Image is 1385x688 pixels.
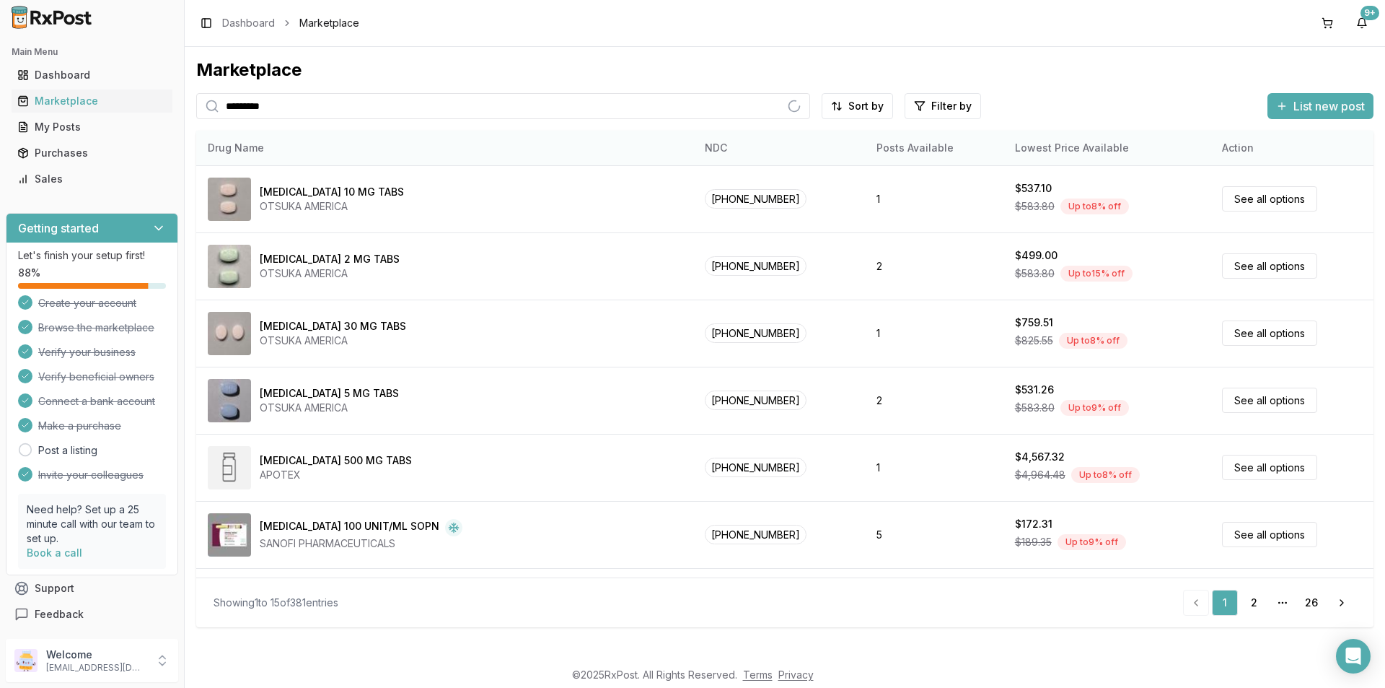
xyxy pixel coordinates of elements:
a: Marketplace [12,88,172,114]
div: $759.51 [1015,315,1053,330]
span: [PHONE_NUMBER] [705,525,806,544]
span: Verify beneficial owners [38,370,154,384]
img: Abilify 5 MG TABS [208,379,251,422]
span: Sort by [848,99,884,113]
span: Invite your colleagues [38,468,144,482]
div: $531.26 [1015,383,1054,397]
div: Showing 1 to 15 of 381 entries [214,596,338,610]
td: 2 [865,367,1003,434]
a: See all options [1222,388,1317,413]
p: Let's finish your setup first! [18,248,166,263]
div: Dashboard [17,68,167,82]
div: Up to 15 % off [1060,266,1133,282]
h3: Getting started [18,219,99,237]
span: [PHONE_NUMBER] [705,391,806,410]
p: Welcome [46,648,146,662]
button: Feedback [6,601,178,627]
a: Dashboard [222,16,275,30]
div: OTSUKA AMERICA [260,334,406,348]
img: RxPost Logo [6,6,98,29]
a: Terms [743,669,773,681]
div: Marketplace [196,58,1373,82]
span: Filter by [931,99,972,113]
a: 26 [1298,590,1324,616]
div: [MEDICAL_DATA] 500 MG TABS [260,453,412,468]
span: List new post [1293,97,1365,115]
button: Filter by [905,93,981,119]
td: 1 [865,300,1003,367]
img: Admelog SoloStar 100 UNIT/ML SOPN [208,513,251,557]
a: Dashboard [12,62,172,88]
button: Support [6,575,178,601]
div: [MEDICAL_DATA] 5 MG TABS [260,386,399,401]
div: [MEDICAL_DATA] 100 UNIT/ML SOPN [260,519,439,536]
a: Post a listing [38,443,97,458]
a: My Posts [12,114,172,140]
span: Connect a bank account [38,394,155,409]
td: 1 [865,434,1003,501]
span: 88 % [18,266,40,280]
div: OTSUKA AMERICA [260,199,404,214]
span: [PHONE_NUMBER] [705,256,806,276]
a: Privacy [778,669,814,681]
p: [EMAIL_ADDRESS][DOMAIN_NAME] [46,662,146,674]
button: Sort by [822,93,893,119]
button: My Posts [6,116,178,139]
div: APOTEX [260,468,412,482]
button: Marketplace [6,90,178,113]
a: See all options [1222,522,1317,547]
th: Posts Available [865,131,1003,165]
span: $583.80 [1015,199,1055,214]
div: $4,567.32 [1015,450,1065,464]
img: Abilify 30 MG TABS [208,312,251,355]
div: $499.00 [1015,248,1058,263]
a: 2 [1241,590,1267,616]
a: See all options [1222,321,1317,346]
span: $189.35 [1015,535,1052,549]
span: Marketplace [299,16,359,30]
div: $172.31 [1015,517,1052,531]
span: [PHONE_NUMBER] [705,458,806,477]
div: My Posts [17,120,167,134]
a: Sales [12,166,172,192]
td: 5 [865,501,1003,568]
th: NDC [693,131,865,165]
div: Up to 9 % off [1060,400,1129,416]
div: Up to 8 % off [1071,467,1140,483]
a: See all options [1222,455,1317,480]
div: [MEDICAL_DATA] 10 MG TABS [260,185,404,199]
div: OTSUKA AMERICA [260,266,400,281]
nav: pagination [1183,590,1356,616]
div: Open Intercom Messenger [1336,639,1371,674]
span: $583.80 [1015,401,1055,415]
a: See all options [1222,186,1317,212]
span: $4,964.48 [1015,468,1065,482]
a: See all options [1222,253,1317,279]
a: Book a call [27,547,82,559]
button: Purchases [6,141,178,165]
nav: breadcrumb [222,16,359,30]
div: Up to 8 % off [1059,333,1127,349]
img: Abilify 2 MG TABS [208,245,251,288]
span: [PHONE_NUMBER] [705,323,806,343]
span: Verify your business [38,345,136,360]
img: User avatar [14,649,38,672]
a: Go to next page [1327,590,1356,616]
span: $825.55 [1015,334,1053,348]
th: Drug Name [196,131,693,165]
span: Browse the marketplace [38,321,154,335]
a: List new post [1267,100,1373,115]
div: Up to 8 % off [1060,199,1129,214]
div: OTSUKA AMERICA [260,401,399,415]
span: Feedback [35,607,84,622]
span: $583.80 [1015,266,1055,281]
a: Purchases [12,140,172,166]
div: Up to 9 % off [1058,534,1126,550]
img: Abilify 10 MG TABS [208,178,251,221]
td: 2 [865,232,1003,300]
h2: Main Menu [12,46,172,58]
div: Purchases [17,146,167,160]
span: Make a purchase [38,419,121,433]
button: Dashboard [6,64,178,87]
img: Abiraterone Acetate 500 MG TABS [208,446,251,489]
